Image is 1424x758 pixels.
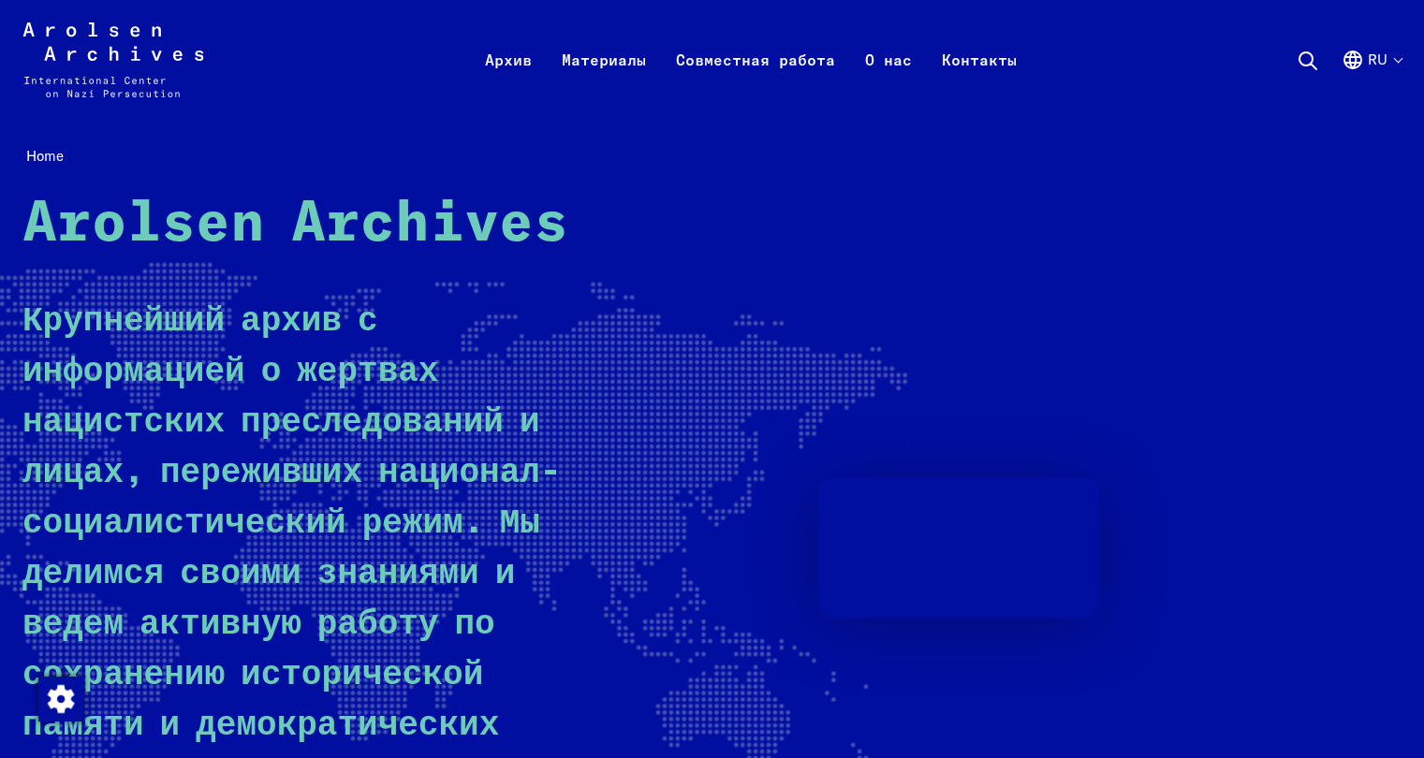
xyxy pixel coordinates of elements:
[26,147,64,165] span: Home
[661,45,850,120] a: Совместная работа
[470,22,1032,97] nav: Основной
[22,197,568,253] strong: Arolsen Archives
[547,45,661,120] a: Материалы
[1342,49,1402,116] button: Русский, выбор языка
[22,142,1402,171] nav: Breadcrumb
[38,677,83,722] img: Внести поправки в соглашение
[927,45,1032,120] a: Контакты
[470,45,547,120] a: Архив
[850,45,927,120] a: О нас
[37,676,82,721] div: Внести поправки в соглашение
